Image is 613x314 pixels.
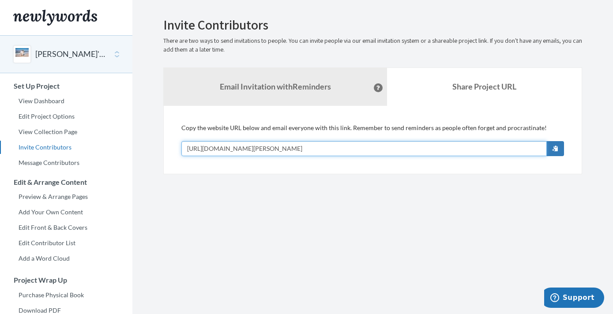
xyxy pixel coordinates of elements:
h3: Set Up Project [0,82,132,90]
h3: Edit & Arrange Content [0,178,132,186]
p: There are two ways to send invitations to people. You can invite people via our email invitation ... [163,37,582,54]
button: [PERSON_NAME]'s 70th Birthday [35,49,107,60]
h2: Invite Contributors [163,18,582,32]
h3: Project Wrap Up [0,276,132,284]
b: Share Project URL [452,82,516,91]
strong: Email Invitation with Reminders [220,82,331,91]
iframe: Opens a widget where you can chat to one of our agents [544,288,604,310]
img: Newlywords logo [13,10,97,26]
div: Copy the website URL below and email everyone with this link. Remember to send reminders as peopl... [181,123,564,156]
